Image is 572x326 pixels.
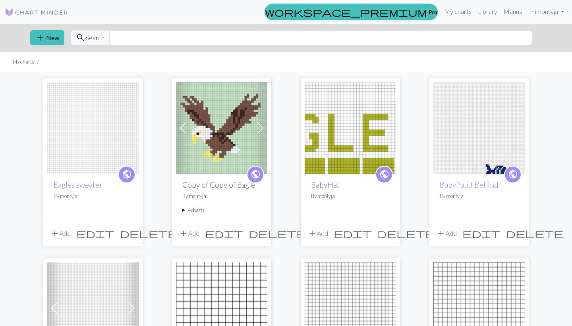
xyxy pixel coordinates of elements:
[182,180,261,189] h2: Copy of Copy of Eagle
[475,4,500,19] a: Library
[265,6,427,17] span: workspace_premium
[311,180,340,189] a: BabyHat
[249,228,306,239] span: delete
[176,226,202,241] button: Add
[375,226,437,241] button: Delete
[76,228,114,239] span: edit
[433,123,525,131] a: BabyPatchBehind
[76,229,114,238] i: Edit
[334,228,372,239] span: edit
[508,168,518,180] span: public
[506,228,563,239] span: delete
[508,167,518,182] i: public
[5,8,68,17] img: Logo
[120,228,177,239] span: delete
[246,226,309,241] button: Delete
[440,192,518,200] p: By montyja
[179,228,188,239] span: add
[54,180,102,189] a: Eagles sweater
[251,168,261,180] span: public
[13,58,34,66] li: My charts
[462,229,500,238] i: Edit
[436,228,446,239] span: add
[433,303,525,311] a: cactus
[462,228,500,239] span: edit
[205,229,243,238] i: Edit
[379,167,389,182] i: public
[182,192,261,200] p: By montyja
[47,226,73,241] button: Add
[176,303,267,311] a: banana
[176,82,267,174] img: Eagle
[305,303,396,311] a: I don't know
[182,206,261,214] summary: 4charts
[503,226,566,241] button: Delete
[176,123,267,131] a: Eagle
[118,166,135,183] a: public
[76,32,85,43] span: search
[375,166,393,183] a: public
[265,4,438,20] a: Pro
[500,4,527,19] a: Manual
[433,82,525,174] img: BabyPatchBehind
[441,4,475,19] a: My charts
[305,82,396,174] img: BabyHat
[85,33,104,43] span: Search
[122,167,132,182] i: public
[307,228,317,239] span: add
[122,168,132,180] span: public
[305,123,396,131] a: BabyHat
[54,192,132,200] p: By montyja
[504,166,522,183] a: public
[50,228,60,239] span: add
[35,32,45,43] span: add
[47,123,139,131] a: Eagles sweater
[247,166,264,183] a: public
[202,226,246,241] button: Edit
[527,4,567,19] a: Himontyja
[73,226,117,241] button: Edit
[331,226,375,241] button: Edit
[440,180,499,189] a: BabyPatchBehind
[311,192,390,200] p: By montyja
[47,82,139,174] img: Eagles sweater
[379,168,389,180] span: public
[460,226,503,241] button: Edit
[305,226,331,241] button: Add
[334,229,372,238] i: Edit
[30,30,64,45] button: New
[117,226,180,241] button: Delete
[377,228,435,239] span: delete
[251,167,261,182] i: public
[205,228,243,239] span: edit
[47,303,139,311] a: BabyPatchwork
[433,226,460,241] button: Add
